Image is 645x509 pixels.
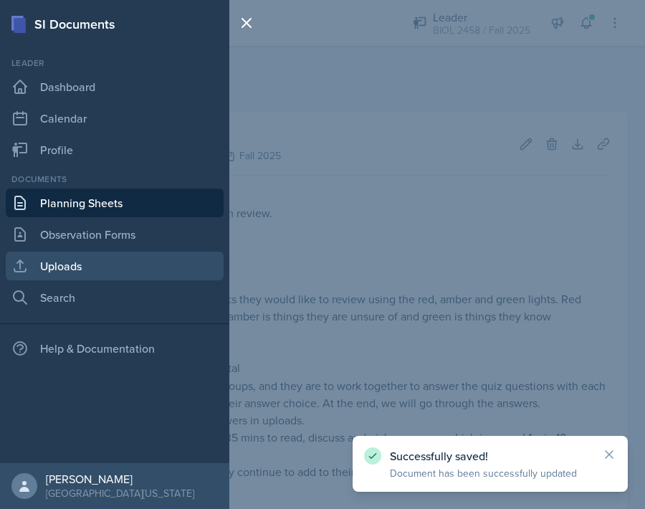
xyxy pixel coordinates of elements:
div: Leader [6,57,224,70]
div: [GEOGRAPHIC_DATA][US_STATE] [46,486,194,500]
p: Document has been successfully updated [390,466,591,480]
a: Profile [6,135,224,164]
div: Help & Documentation [6,334,224,363]
div: [PERSON_NAME] [46,472,194,486]
a: Observation Forms [6,220,224,249]
a: Search [6,283,224,312]
a: Planning Sheets [6,189,224,217]
div: Documents [6,173,224,186]
a: Uploads [6,252,224,280]
a: Dashboard [6,72,224,101]
a: Calendar [6,104,224,133]
p: Successfully saved! [390,449,591,463]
